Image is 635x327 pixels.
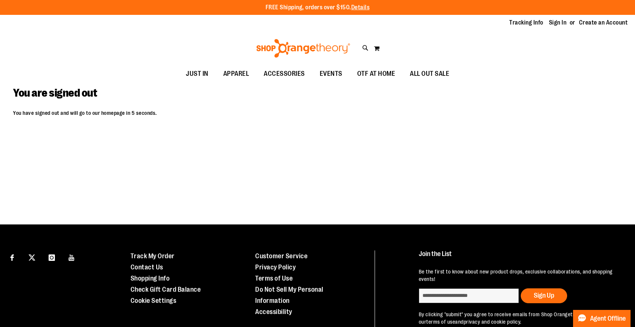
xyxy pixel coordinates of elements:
p: By clicking "submit" you agree to receive emails from Shop Orangetheory and accept our and [419,311,619,326]
a: Contact Us [131,263,163,271]
a: Visit our Instagram page [45,250,58,263]
span: Sign Up [534,292,554,299]
h4: Join the List [419,250,619,264]
a: Customer Service [255,252,307,260]
a: Create an Account [579,19,628,27]
a: Cookie Settings [131,297,177,304]
input: enter email [419,288,519,303]
p: Be the first to know about new product drops, exclusive collaborations, and shopping events! [419,268,619,283]
p: You have signed out and will go to our homepage in 5 seconds. [13,109,622,117]
a: Check Gift Card Balance [131,286,201,293]
span: EVENTS [320,65,342,82]
span: Agent Offline [590,315,626,322]
a: terms of use [426,319,455,325]
a: privacy and cookie policy. [464,319,522,325]
a: Visit our Facebook page [6,250,19,263]
a: Visit our Youtube page [65,250,78,263]
a: Terms of Use [255,275,293,282]
a: Sign In [549,19,567,27]
a: Accessibility [255,308,292,315]
a: Shopping Info [131,275,170,282]
span: ACCESSORIES [264,65,305,82]
span: APPAREL [223,65,249,82]
span: OTF AT HOME [357,65,395,82]
a: Details [351,4,370,11]
a: Visit our X page [26,250,39,263]
button: Agent Offline [573,310,631,327]
img: Shop Orangetheory [255,39,351,58]
button: Sign Up [521,288,567,303]
a: Track My Order [131,252,175,260]
span: You are signed out [13,87,97,99]
p: FREE Shipping, orders over $150. [266,3,370,12]
a: Do Not Sell My Personal Information [255,286,323,304]
a: Privacy Policy [255,263,296,271]
span: JUST IN [186,65,208,82]
img: Twitter [29,254,35,261]
a: Tracking Info [509,19,543,27]
span: ALL OUT SALE [410,65,449,82]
